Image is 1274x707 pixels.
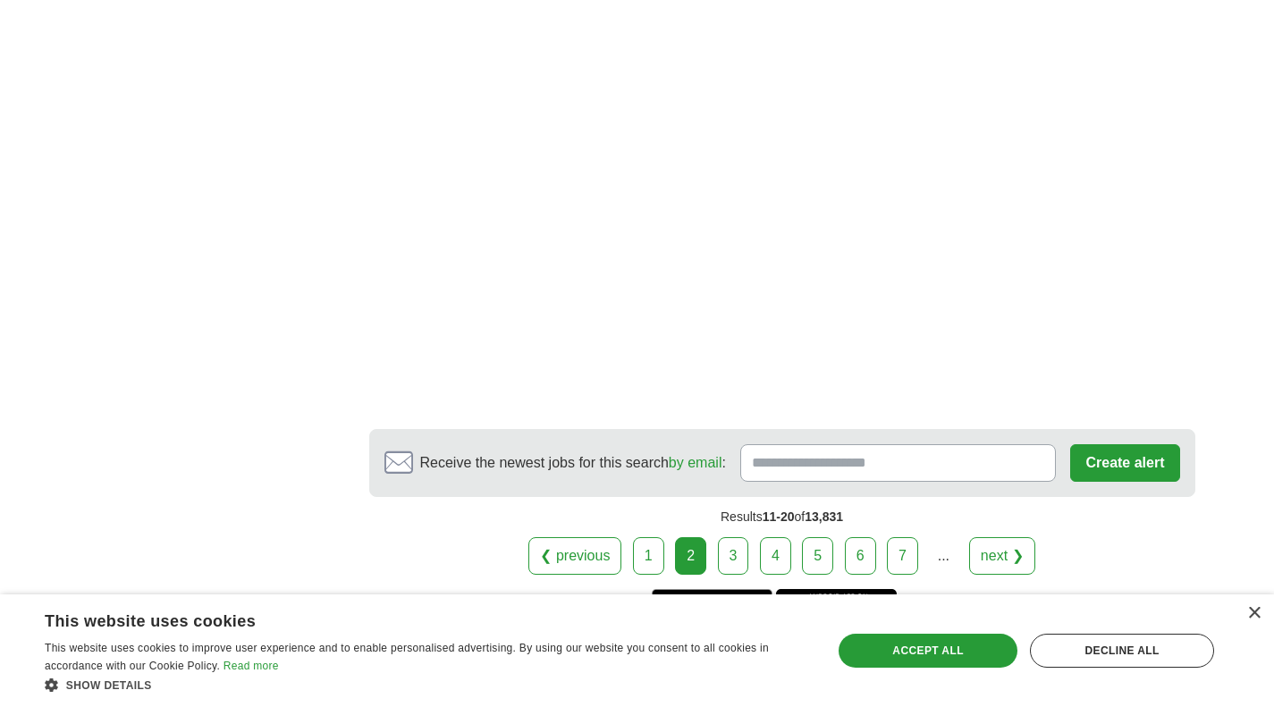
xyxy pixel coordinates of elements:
span: Show details [66,679,152,692]
a: 3 [718,537,749,575]
a: 4 [760,537,791,575]
div: This website uses cookies [45,605,764,632]
a: 6 [845,537,876,575]
div: Close [1247,607,1261,620]
a: 1 [633,537,664,575]
a: 7 [887,537,918,575]
a: Read more, opens a new window [224,660,279,672]
span: Receive the newest jobs for this search : [420,452,726,474]
span: This website uses cookies to improve user experience and to enable personalised advertising. By u... [45,642,769,672]
button: Create alert [1070,444,1179,482]
a: Get the Android app [776,589,897,625]
div: ... [925,538,961,574]
div: Show details [45,676,809,694]
span: 13,831 [805,509,843,524]
a: next ❯ [969,537,1035,575]
a: ❮ previous [528,537,621,575]
a: by email [669,455,722,470]
a: 5 [802,537,833,575]
span: 11-20 [763,509,795,524]
div: Accept all [839,634,1017,668]
a: Get the iPhone app [652,589,772,625]
div: 2 [675,537,706,575]
div: Results of [369,497,1195,537]
div: Decline all [1030,634,1214,668]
